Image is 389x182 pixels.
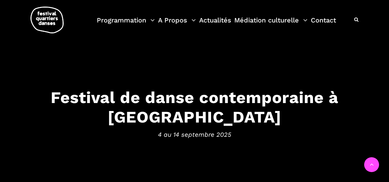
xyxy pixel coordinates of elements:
[158,15,196,34] a: A Propos
[97,15,155,34] a: Programmation
[30,7,64,33] img: logo-fqd-med
[7,88,382,127] h3: Festival de danse contemporaine à [GEOGRAPHIC_DATA]
[7,130,382,140] span: 4 au 14 septembre 2025
[199,15,231,34] a: Actualités
[311,15,336,34] a: Contact
[234,15,307,34] a: Médiation culturelle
